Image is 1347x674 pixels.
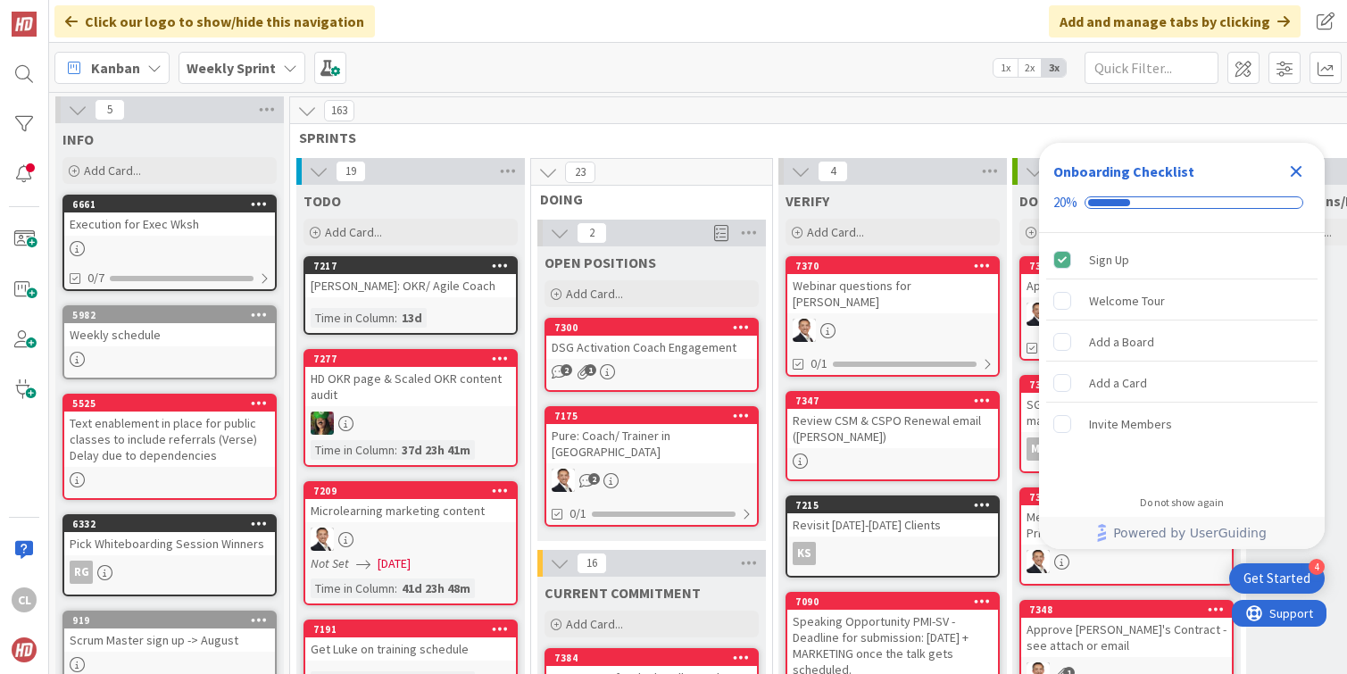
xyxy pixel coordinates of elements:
span: Add Card... [84,162,141,179]
div: Welcome Tour is incomplete. [1046,281,1318,320]
div: 7215Revisit [DATE]-[DATE] Clients [787,497,998,537]
img: SL [1027,303,1050,326]
div: 7277 [305,351,516,367]
span: Kanban [91,57,140,79]
div: Text enablement in place for public classes to include referrals (Verse) Delay due to dependencies [64,412,275,467]
div: 7384 [554,652,757,664]
div: 7358Meet on Training Biz and the Website Priorities [1021,489,1232,545]
div: RG [70,561,93,584]
div: 7217 [313,260,516,272]
div: 7209Microlearning marketing content [305,483,516,522]
div: 7347 [787,393,998,409]
div: Webinar questions for [PERSON_NAME] [787,274,998,313]
div: Review CSM & CSPO Renewal email ([PERSON_NAME]) [787,409,998,448]
div: Close Checklist [1282,157,1310,186]
div: 7384 [546,650,757,666]
b: Weekly Sprint [187,59,276,77]
div: Pure: Coach/ Trainer in [GEOGRAPHIC_DATA] [546,424,757,463]
span: DOING [540,190,750,208]
span: 2 [561,364,572,376]
div: Approve [PERSON_NAME]'s Contract - see attach or email [1021,618,1232,657]
div: 37d 23h 41m [397,440,475,460]
a: 7376Approve OKR blogs by SG for AugustSL1/1 [1019,256,1234,361]
div: 5982Weekly schedule [64,307,275,346]
div: 7191Get Luke on training schedule [305,621,516,661]
a: 7370Webinar questions for [PERSON_NAME]SL0/1 [786,256,1000,377]
div: 7300 [554,321,757,334]
div: 7376 [1021,258,1232,274]
div: 7191 [305,621,516,637]
div: 41d 23h 48m [397,578,475,598]
span: 2 [577,222,607,244]
span: TODO [303,192,341,210]
a: 7277HD OKR page & Scaled OKR content auditSLTime in Column:37d 23h 41m [303,349,518,467]
a: 6332Pick Whiteboarding Session WinnersRG [62,514,277,596]
div: Time in Column [311,308,395,328]
div: 7348Approve [PERSON_NAME]'s Contract - see attach or email [1021,602,1232,657]
div: 6661 [64,196,275,212]
img: SL [793,319,816,342]
div: 7347 [795,395,998,407]
i: Not Set [311,555,349,571]
div: 6332 [64,516,275,532]
div: SL [1021,550,1232,573]
div: 13d [397,308,427,328]
div: Add a Card is incomplete. [1046,363,1318,403]
a: 7215Revisit [DATE]-[DATE] ClientsKS [786,495,1000,578]
div: 4 [1309,559,1325,575]
div: 6332 [72,518,275,530]
div: 7328 [1021,377,1232,393]
span: DONE [1019,192,1056,210]
div: Approve OKR blogs by SG for August [1021,274,1232,297]
img: SL [311,528,334,551]
div: Sign Up [1089,249,1129,270]
div: Checklist progress: 20% [1053,195,1310,211]
div: 7370Webinar questions for [PERSON_NAME] [787,258,998,313]
img: Visit kanbanzone.com [12,12,37,37]
span: 2x [1018,59,1042,77]
div: Sign Up is complete. [1046,240,1318,279]
div: 7090 [787,594,998,610]
div: 7217 [305,258,516,274]
span: OPEN POSITIONS [545,254,656,271]
div: ML [1027,437,1050,461]
div: 7370 [787,258,998,274]
div: KS [793,542,816,565]
a: Powered by UserGuiding [1048,517,1316,549]
a: 7175Pure: Coach/ Trainer in [GEOGRAPHIC_DATA]SL0/1 [545,406,759,527]
div: 7209 [305,483,516,499]
div: 7358 [1021,489,1232,505]
div: KS [787,542,998,565]
div: Add a Board [1089,331,1154,353]
span: 163 [324,100,354,121]
span: Support [37,3,81,24]
a: 7300DSG Activation Coach Engagement [545,318,759,392]
a: 7347Review CSM & CSPO Renewal email ([PERSON_NAME]) [786,391,1000,481]
div: Add a Board is incomplete. [1046,322,1318,362]
span: 16 [577,553,607,574]
span: Add Card... [566,616,623,632]
div: Checklist items [1039,233,1325,484]
div: Pick Whiteboarding Session Winners [64,532,275,555]
div: 5525 [72,397,275,410]
div: 7215 [787,497,998,513]
div: SL [546,469,757,492]
div: 7090 [795,595,998,608]
div: 7217[PERSON_NAME]: OKR/ Agile Coach [305,258,516,297]
span: 3x [1042,59,1066,77]
div: 7347Review CSM & CSPO Renewal email ([PERSON_NAME]) [787,393,998,448]
div: Click our logo to show/hide this navigation [54,5,375,37]
img: SL [1027,550,1050,573]
div: 6661 [72,198,275,211]
div: Time in Column [311,578,395,598]
div: 7175 [554,410,757,422]
div: SL [1021,303,1232,326]
div: Welcome Tour [1089,290,1165,312]
span: VERIFY [786,192,829,210]
div: 7300DSG Activation Coach Engagement [546,320,757,359]
div: RG [64,561,275,584]
a: 7209Microlearning marketing contentSLNot Set[DATE]Time in Column:41d 23h 48m [303,481,518,605]
div: 7277 [313,353,516,365]
div: 7277HD OKR page & Scaled OKR content audit [305,351,516,406]
div: Footer [1039,517,1325,549]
